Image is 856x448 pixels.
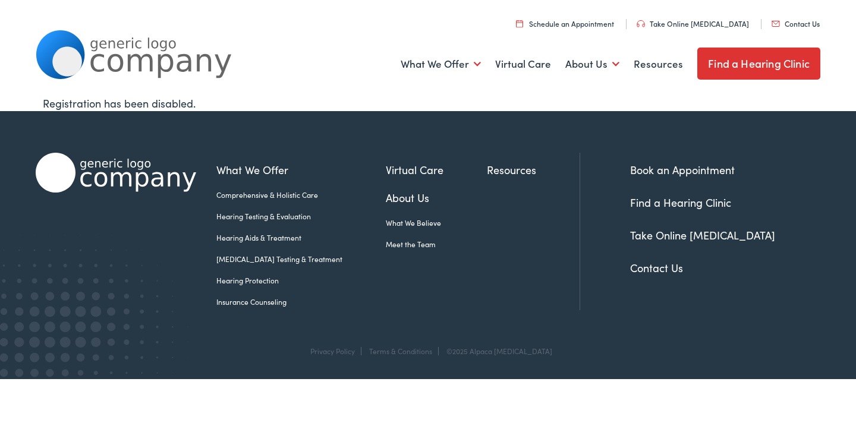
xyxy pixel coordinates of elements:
[772,21,780,27] img: utility icon
[630,260,683,275] a: Contact Us
[386,239,487,250] a: Meet the Team
[216,275,386,286] a: Hearing Protection
[637,18,749,29] a: Take Online [MEDICAL_DATA]
[630,228,775,242] a: Take Online [MEDICAL_DATA]
[216,211,386,222] a: Hearing Testing & Evaluation
[630,162,735,177] a: Book an Appointment
[495,42,551,86] a: Virtual Care
[216,296,386,307] a: Insurance Counseling
[36,153,196,193] img: Alpaca Audiology
[440,347,552,355] div: ©2025 Alpaca [MEDICAL_DATA]
[697,48,820,80] a: Find a Hearing Clinic
[369,346,432,356] a: Terms & Conditions
[216,190,386,200] a: Comprehensive & Holistic Care
[386,190,487,206] a: About Us
[216,162,386,178] a: What We Offer
[634,42,683,86] a: Resources
[630,195,731,210] a: Find a Hearing Clinic
[772,18,820,29] a: Contact Us
[216,232,386,243] a: Hearing Aids & Treatment
[401,42,481,86] a: What We Offer
[43,95,813,111] div: Registration has been disabled.
[516,20,523,27] img: utility icon
[637,20,645,27] img: utility icon
[565,42,619,86] a: About Us
[386,162,487,178] a: Virtual Care
[216,254,386,264] a: [MEDICAL_DATA] Testing & Treatment
[487,162,580,178] a: Resources
[310,346,355,356] a: Privacy Policy
[516,18,614,29] a: Schedule an Appointment
[386,217,487,228] a: What We Believe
